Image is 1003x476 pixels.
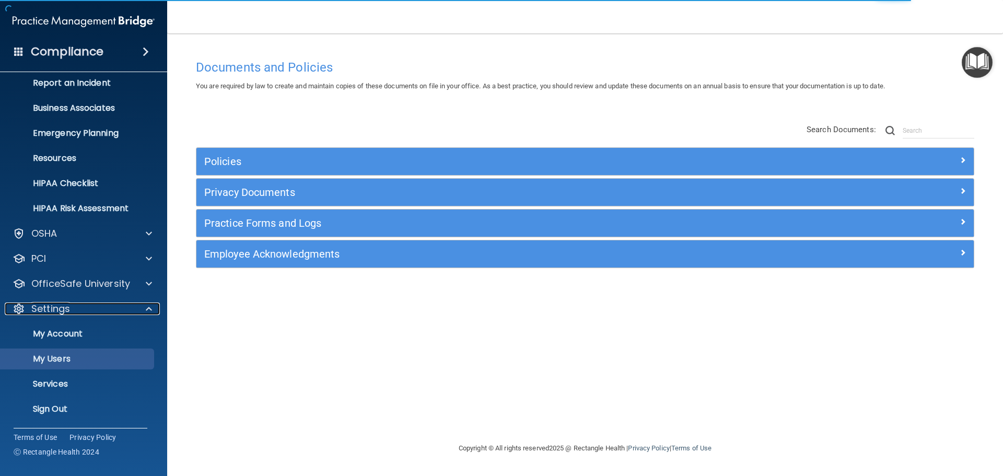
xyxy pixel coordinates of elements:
[7,178,149,189] p: HIPAA Checklist
[31,277,130,290] p: OfficeSafe University
[204,246,966,262] a: Employee Acknowledgments
[822,402,990,444] iframe: Drift Widget Chat Controller
[7,379,149,389] p: Services
[31,227,57,240] p: OSHA
[7,153,149,164] p: Resources
[204,153,966,170] a: Policies
[14,432,57,443] a: Terms of Use
[69,432,116,443] a: Privacy Policy
[13,303,152,315] a: Settings
[196,82,885,90] span: You are required by law to create and maintain copies of these documents on file in your office. ...
[13,227,152,240] a: OSHA
[807,125,876,134] span: Search Documents:
[7,103,149,113] p: Business Associates
[13,277,152,290] a: OfficeSafe University
[7,78,149,88] p: Report an Incident
[31,252,46,265] p: PCI
[903,123,974,138] input: Search
[7,404,149,414] p: Sign Out
[628,444,669,452] a: Privacy Policy
[14,447,99,457] span: Ⓒ Rectangle Health 2024
[204,184,966,201] a: Privacy Documents
[885,126,895,135] img: ic-search.3b580494.png
[962,47,993,78] button: Open Resource Center
[204,215,966,231] a: Practice Forms and Logs
[13,11,155,32] img: PMB logo
[13,252,152,265] a: PCI
[7,203,149,214] p: HIPAA Risk Assessment
[196,61,974,74] h4: Documents and Policies
[7,354,149,364] p: My Users
[7,329,149,339] p: My Account
[31,44,103,59] h4: Compliance
[204,248,772,260] h5: Employee Acknowledgments
[204,187,772,198] h5: Privacy Documents
[31,303,70,315] p: Settings
[394,432,776,465] div: Copyright © All rights reserved 2025 @ Rectangle Health | |
[7,128,149,138] p: Emergency Planning
[671,444,712,452] a: Terms of Use
[204,217,772,229] h5: Practice Forms and Logs
[204,156,772,167] h5: Policies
